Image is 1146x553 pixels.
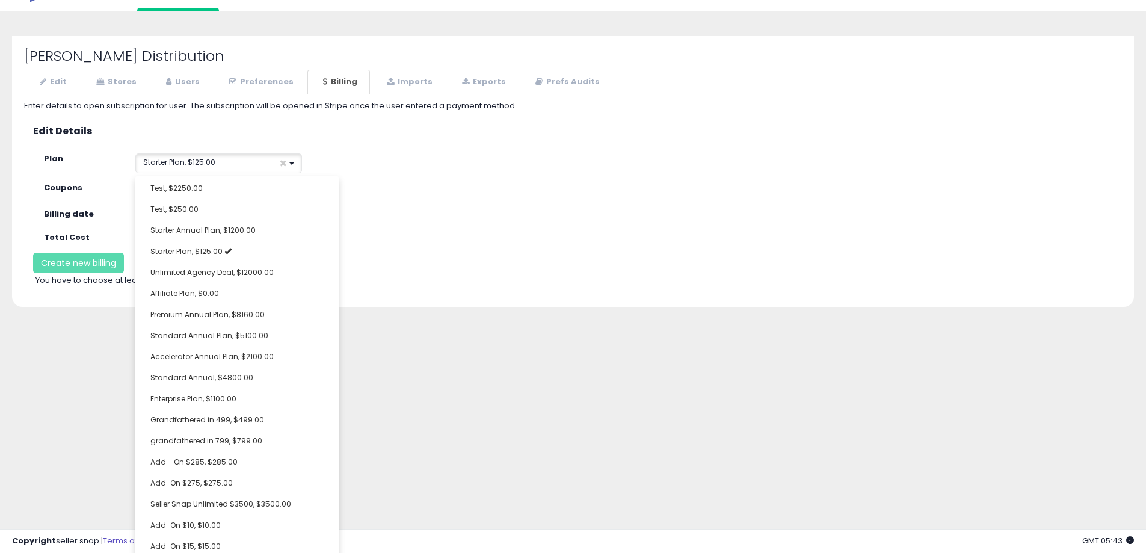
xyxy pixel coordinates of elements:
button: Starter Plan, $125.00 × [135,153,302,173]
a: Edit [24,70,79,94]
span: Enterprise Plan, $1100.00 [150,394,236,404]
div: Enter details to open subscription for user. The subscription will be opened in Stripe once the u... [24,100,1122,112]
a: Prefs Audits [520,70,612,94]
span: Standard Annual, $4800.00 [150,372,253,383]
div: 125 USD per month [126,232,400,244]
h3: Edit Details [33,126,1113,137]
span: Test, $2250.00 [150,183,203,193]
span: Add-On $275, $275.00 [150,478,233,488]
span: Accelerator Annual Plan, $2100.00 [150,351,274,362]
a: Imports [371,70,445,94]
span: Add-On $15, $15.00 [150,541,221,551]
span: 2025-10-14 05:43 GMT [1082,535,1134,546]
span: Starter Plan, $125.00 [150,246,223,256]
strong: Billing date [44,208,94,220]
span: Test, $250.00 [150,204,199,214]
span: grandfathered in 799, $799.00 [150,436,262,446]
span: Grandfathered in 499, $499.00 [150,415,264,425]
strong: Plan [44,153,63,164]
h2: [PERSON_NAME] Distribution [24,48,1122,64]
strong: Copyright [12,535,56,546]
span: Add-On $10, $10.00 [150,520,221,530]
div: You have to choose at least one plan and a billing date. [26,275,306,286]
span: Add - On $285, $285.00 [150,457,238,467]
a: Preferences [214,70,306,94]
a: Terms of Use [103,535,154,546]
span: Starter Annual Plan, $1200.00 [150,225,256,235]
span: Starter Plan, $125.00 [143,157,215,167]
a: Billing [307,70,370,94]
a: Stores [81,70,149,94]
a: Exports [446,70,519,94]
div: seller snap | | [12,536,209,547]
strong: Coupons [44,182,82,193]
span: Unlimited Agency Deal, $12000.00 [150,267,274,277]
a: Users [150,70,212,94]
span: Premium Annual Plan, $8160.00 [150,309,265,320]
span: Standard Annual Plan, $5100.00 [150,330,268,341]
strong: Total Cost [44,232,90,243]
button: Create new billing [33,253,124,273]
span: Affiliate Plan, $0.00 [150,288,219,298]
span: × [279,157,287,170]
span: Seller Snap Unlimited $3500, $3500.00 [150,499,291,509]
